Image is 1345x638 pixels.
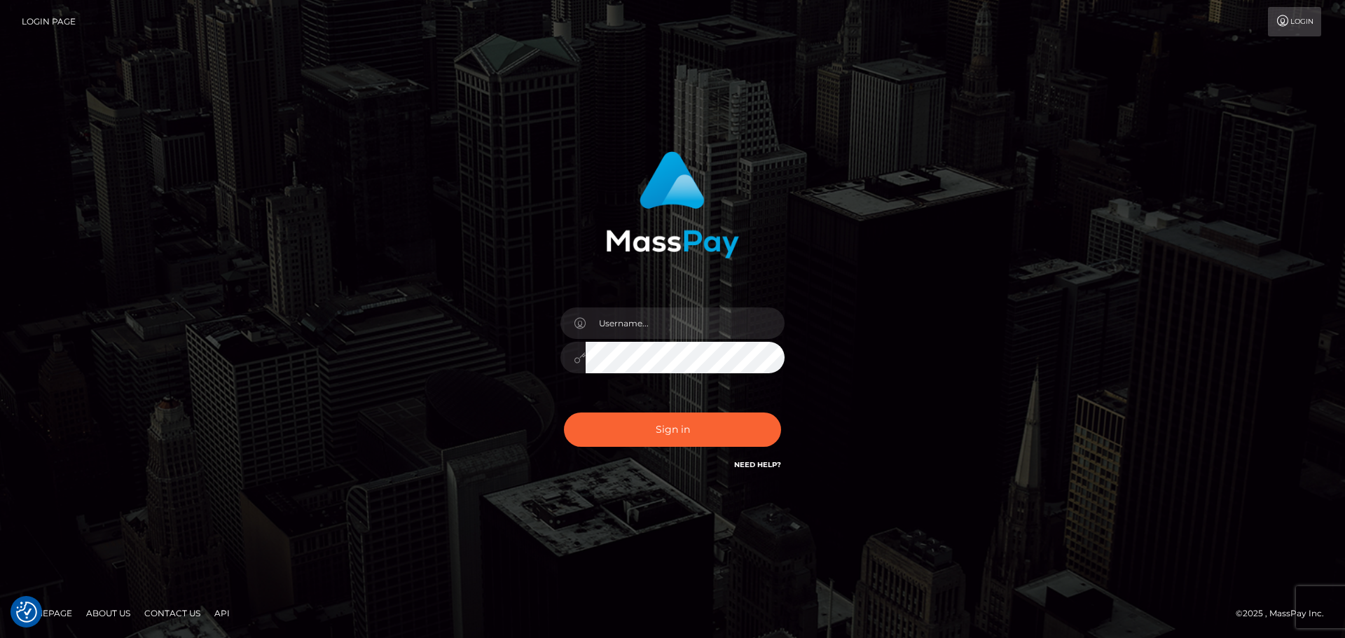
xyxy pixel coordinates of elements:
[586,307,785,339] input: Username...
[734,460,781,469] a: Need Help?
[564,412,781,447] button: Sign in
[606,151,739,258] img: MassPay Login
[1268,7,1321,36] a: Login
[16,602,37,623] img: Revisit consent button
[22,7,76,36] a: Login Page
[81,602,136,624] a: About Us
[209,602,235,624] a: API
[16,602,37,623] button: Consent Preferences
[15,602,78,624] a: Homepage
[139,602,206,624] a: Contact Us
[1236,606,1334,621] div: © 2025 , MassPay Inc.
